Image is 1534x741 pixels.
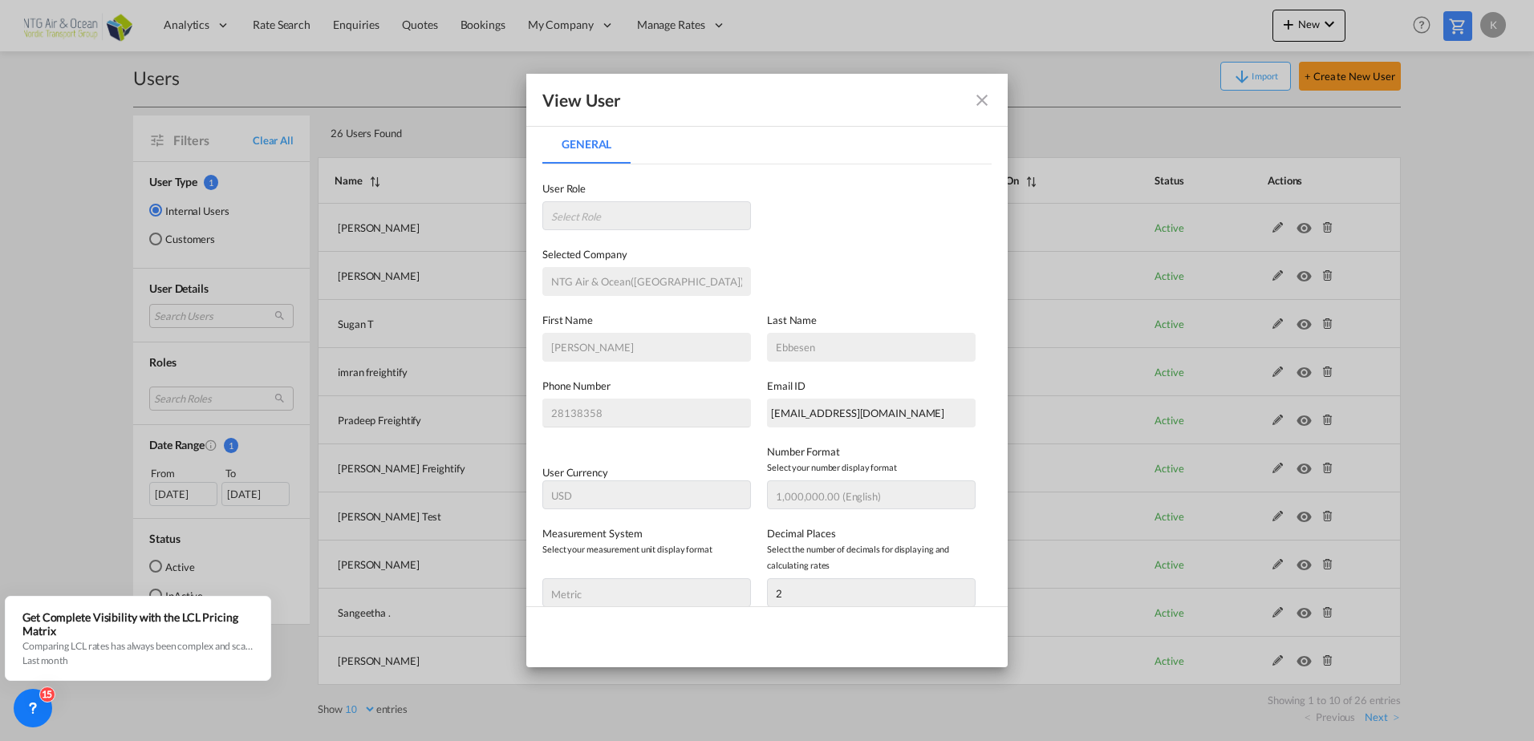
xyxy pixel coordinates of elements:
label: Selected Company [542,246,751,262]
button: icon-close fg-AAA8AD [966,84,998,116]
input: 28138358 [542,399,751,427]
label: Last Name [767,312,976,328]
div: seb@ntgairocean.com [767,399,976,427]
md-dialog: General General ... [526,74,1008,666]
label: User Currency [542,466,608,479]
div: 1,000,000.00 (English) [776,490,881,503]
label: Phone Number [542,378,751,394]
md-pagination-wrapper: Use the left and right arrow keys to navigate between tabs [542,125,647,164]
md-tab-item: General [542,125,631,164]
label: First Name [542,312,751,328]
input: First name [542,333,751,362]
span: Select your number display format [767,460,976,476]
md-select: Select Currency: $ USDUnited States Dollar [542,480,751,509]
label: User Role [542,180,751,196]
span: USD [551,488,749,504]
div: metric [551,588,581,601]
md-icon: icon-close fg-AAA8AD [972,91,992,110]
div: View User [542,90,621,111]
span: Select your measurement unit display format [542,541,751,557]
div: 2 [776,587,782,600]
label: Measurement System [542,525,751,541]
label: Number Format [767,443,976,460]
input: Last name [767,333,976,362]
label: Decimal Places [767,525,976,541]
input: Selected Company [542,267,751,296]
md-select: {{(ctrl.parent.createData.viewShipper && !ctrl.parent.createData.user_data.role_id) ? 'N/A' : 'Se... [542,201,751,230]
span: Select the number of decimals for displaying and calculating rates [767,541,976,573]
label: Email ID [767,378,976,394]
